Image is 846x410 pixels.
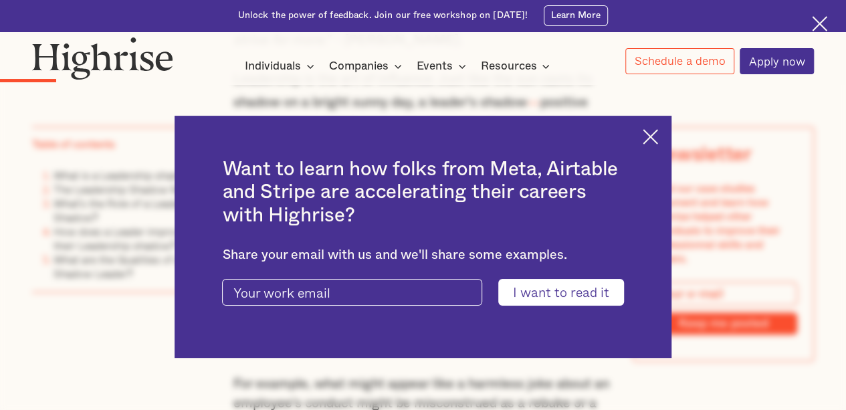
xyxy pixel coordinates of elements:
[480,58,554,74] div: Resources
[544,5,609,26] a: Learn More
[245,58,301,74] div: Individuals
[222,158,623,227] h2: Want to learn how folks from Meta, Airtable and Stripe are accelerating their careers with Highrise?
[643,129,658,144] img: Cross icon
[417,58,470,74] div: Events
[329,58,406,74] div: Companies
[417,58,453,74] div: Events
[238,9,528,22] div: Unlock the power of feedback. Join our free workshop on [DATE]!
[812,16,827,31] img: Cross icon
[245,58,318,74] div: Individuals
[498,279,623,305] input: I want to read it
[329,58,389,74] div: Companies
[740,48,814,74] a: Apply now
[222,247,623,263] div: Share your email with us and we'll share some examples.
[32,37,173,80] img: Highrise logo
[222,279,623,305] form: current-ascender-blog-article-modal-form
[222,279,482,305] input: Your work email
[625,48,734,74] a: Schedule a demo
[480,58,536,74] div: Resources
